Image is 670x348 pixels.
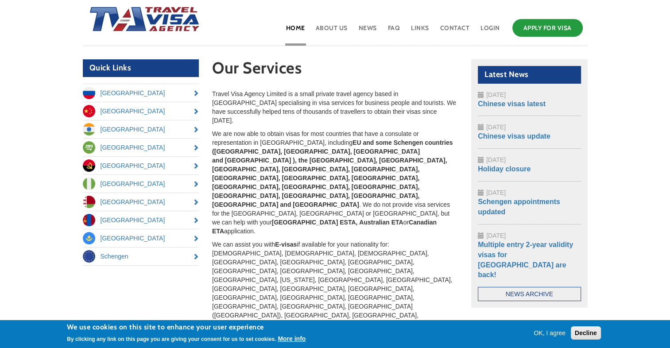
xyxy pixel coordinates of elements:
strong: [GEOGRAPHIC_DATA] [272,219,338,226]
button: Decline [571,326,601,340]
a: [GEOGRAPHIC_DATA] [83,139,199,156]
a: Login [480,17,501,46]
a: [GEOGRAPHIC_DATA] [83,175,199,193]
a: Links [410,17,430,46]
h1: Our Services [212,59,458,81]
a: News Archive [478,287,581,301]
a: Contact [439,17,471,46]
h2: We use cookies on this site to enhance your user experience [67,322,306,332]
a: [GEOGRAPHIC_DATA] [83,229,199,247]
a: Schengen [83,247,199,265]
a: Apply for Visa [512,19,583,37]
span: [DATE] [486,124,506,131]
strong: E-visas [275,241,297,248]
h2: Latest News [478,66,581,84]
span: [DATE] [486,91,506,98]
p: By clicking any link on this page you are giving your consent for us to set cookies. [67,336,276,342]
span: [DATE] [486,232,506,239]
a: [GEOGRAPHIC_DATA] [83,84,199,102]
a: News [358,17,378,46]
span: [DATE] [486,189,506,196]
button: OK, I agree [530,329,569,337]
span: [DATE] [486,156,506,163]
a: [GEOGRAPHIC_DATA] [83,120,199,138]
a: Multiple entry 2-year validity visas for [GEOGRAPHIC_DATA] are back! [478,241,573,279]
a: About Us [315,17,349,46]
a: Chinese visas update [478,132,550,140]
button: More info [278,334,306,343]
a: [GEOGRAPHIC_DATA] [83,211,199,229]
strong: Australian ETA [359,219,403,226]
p: Travel Visa Agency Limited is a small private travel agency based in [GEOGRAPHIC_DATA] specialisi... [212,89,458,125]
a: Chinese visas latest [478,100,546,108]
a: [GEOGRAPHIC_DATA] [83,157,199,174]
a: [GEOGRAPHIC_DATA] [83,193,199,211]
a: FAQ [387,17,401,46]
a: Schengen appointments updated [478,198,560,216]
a: [GEOGRAPHIC_DATA] [83,102,199,120]
p: We are now able to obtain visas for most countries that have a consulate or representation in [GE... [212,129,458,236]
a: Holiday closure [478,165,531,173]
a: Home [285,17,306,46]
strong: ESTA, [340,219,357,226]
